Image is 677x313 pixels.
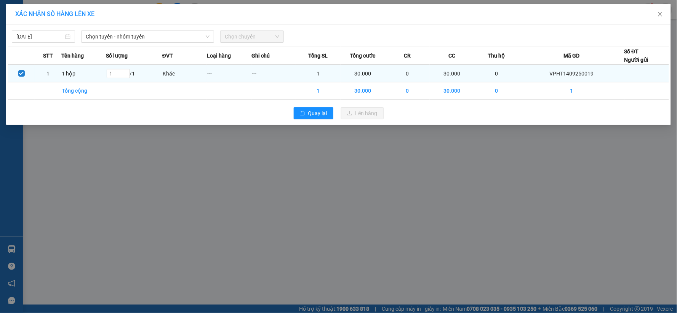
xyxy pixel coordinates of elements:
[448,51,455,60] span: CC
[296,65,341,82] td: 1
[563,51,579,60] span: Mã GD
[350,51,376,60] span: Tổng cước
[294,107,333,119] button: rollbackQuay lại
[309,51,328,60] span: Tổng SL
[207,51,231,60] span: Loại hàng
[308,109,327,117] span: Quay lại
[341,82,385,100] td: 30.000
[205,34,210,39] span: down
[251,65,296,82] td: ---
[430,82,474,100] td: 30.000
[430,65,474,82] td: 30.000
[251,51,270,60] span: Ghi chú
[162,65,207,82] td: Khác
[385,65,430,82] td: 0
[474,65,519,82] td: 0
[474,82,519,100] td: 0
[300,111,305,117] span: rollback
[341,65,385,82] td: 30.000
[519,65,624,82] td: VPHT1409250019
[657,11,663,17] span: close
[162,51,173,60] span: ĐVT
[35,65,61,82] td: 1
[341,107,384,119] button: uploadLên hàng
[624,47,649,64] div: Số ĐT Người gửi
[296,82,341,100] td: 1
[488,51,505,60] span: Thu hộ
[519,82,624,100] td: 1
[106,51,128,60] span: Số lượng
[207,65,251,82] td: ---
[61,65,106,82] td: 1 hộp
[86,31,210,42] span: Chọn tuyến - nhóm tuyến
[61,82,106,100] td: Tổng cộng
[225,31,279,42] span: Chọn chuyến
[650,4,671,25] button: Close
[16,32,64,41] input: 14/09/2025
[15,10,94,18] span: XÁC NHẬN SỐ HÀNG LÊN XE
[106,65,163,82] td: / 1
[43,51,53,60] span: STT
[61,51,84,60] span: Tên hàng
[404,51,411,60] span: CR
[385,82,430,100] td: 0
